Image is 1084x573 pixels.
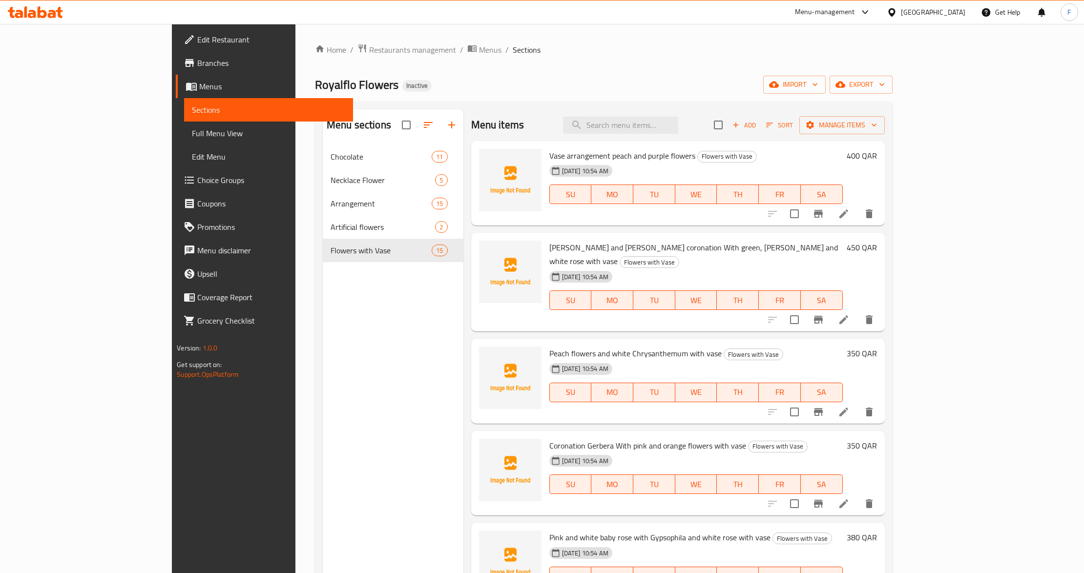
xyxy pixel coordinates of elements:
[479,44,501,56] span: Menus
[505,44,509,56] li: /
[549,290,592,310] button: SU
[323,145,463,168] div: Chocolate11
[847,347,877,360] h6: 350 QAR
[192,104,345,116] span: Sections
[460,44,463,56] li: /
[331,198,432,209] span: Arrangement
[784,493,805,514] span: Select to update
[197,174,345,186] span: Choice Groups
[323,192,463,215] div: Arrangement15
[176,215,353,239] a: Promotions
[197,245,345,256] span: Menu disclaimer
[724,348,783,360] div: Flowers with Vase
[717,290,759,310] button: TH
[708,115,729,135] span: Select section
[323,215,463,239] div: Artificial flowers2
[591,383,633,402] button: MO
[357,43,456,56] a: Restaurants management
[176,75,353,98] a: Menus
[467,43,501,56] a: Menus
[331,221,436,233] span: Artificial flowers
[331,174,436,186] span: Necklace Flower
[479,439,542,501] img: Coronation Gerbera With pink and orange flowers with vase
[558,364,612,373] span: [DATE] 10:54 AM
[771,79,818,91] span: import
[847,149,877,163] h6: 400 QAR
[721,187,755,202] span: TH
[177,342,201,354] span: Version:
[857,308,881,331] button: delete
[807,400,830,424] button: Branch-specific-item
[549,383,592,402] button: SU
[558,456,612,466] span: [DATE] 10:54 AM
[323,168,463,192] div: Necklace Flower5
[637,385,671,399] span: TU
[436,223,447,232] span: 2
[759,474,801,494] button: FR
[763,385,797,399] span: FR
[176,286,353,309] a: Coverage Report
[323,141,463,266] nav: Menu sections
[717,383,759,402] button: TH
[549,530,771,545] span: Pink and white baby rose with Gypsophila and white rose with vase
[805,477,839,491] span: SA
[203,342,218,354] span: 1.0.0
[830,76,893,94] button: export
[838,498,850,510] a: Edit menu item
[807,119,877,131] span: Manage items
[595,187,629,202] span: MO
[838,314,850,326] a: Edit menu item
[731,120,757,131] span: Add
[837,79,885,91] span: export
[801,383,843,402] button: SA
[633,184,675,204] button: TU
[595,385,629,399] span: MO
[805,293,839,307] span: SA
[176,51,353,75] a: Branches
[807,492,830,515] button: Branch-specific-item
[749,441,807,452] span: Flowers with Vase
[323,239,463,262] div: Flowers with Vase15
[197,198,345,209] span: Coupons
[764,118,795,133] button: Sort
[801,290,843,310] button: SA
[199,81,345,92] span: Menus
[479,347,542,409] img: Peach flowers and white Chrysanthemum with vase
[675,383,717,402] button: WE
[679,385,713,399] span: WE
[784,309,805,330] span: Select to update
[554,477,588,491] span: SU
[857,400,881,424] button: delete
[417,113,440,137] span: Sort sections
[721,385,755,399] span: TH
[549,148,695,163] span: Vase arrangement peach and purple flowers
[679,293,713,307] span: WE
[807,202,830,225] button: Branch-specific-item
[327,118,391,132] h2: Menu sections
[633,383,675,402] button: TU
[176,239,353,262] a: Menu disclaimer
[197,268,345,280] span: Upsell
[724,349,783,360] span: Flowers with Vase
[479,241,542,303] img: Lily Flowers and Gerbera coronation With green, pink and white rose with vase
[721,477,755,491] span: TH
[197,291,345,303] span: Coverage Report
[784,204,805,224] span: Select to update
[620,257,679,268] span: Flowers with Vase
[595,293,629,307] span: MO
[795,6,855,18] div: Menu-management
[192,127,345,139] span: Full Menu View
[554,187,588,202] span: SU
[763,76,826,94] button: import
[799,116,885,134] button: Manage items
[637,477,671,491] span: TU
[369,44,456,56] span: Restaurants management
[558,272,612,282] span: [DATE] 10:54 AM
[432,152,447,162] span: 11
[315,74,398,96] span: Royalflo Flowers
[315,43,893,56] nav: breadcrumb
[729,118,760,133] button: Add
[679,477,713,491] span: WE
